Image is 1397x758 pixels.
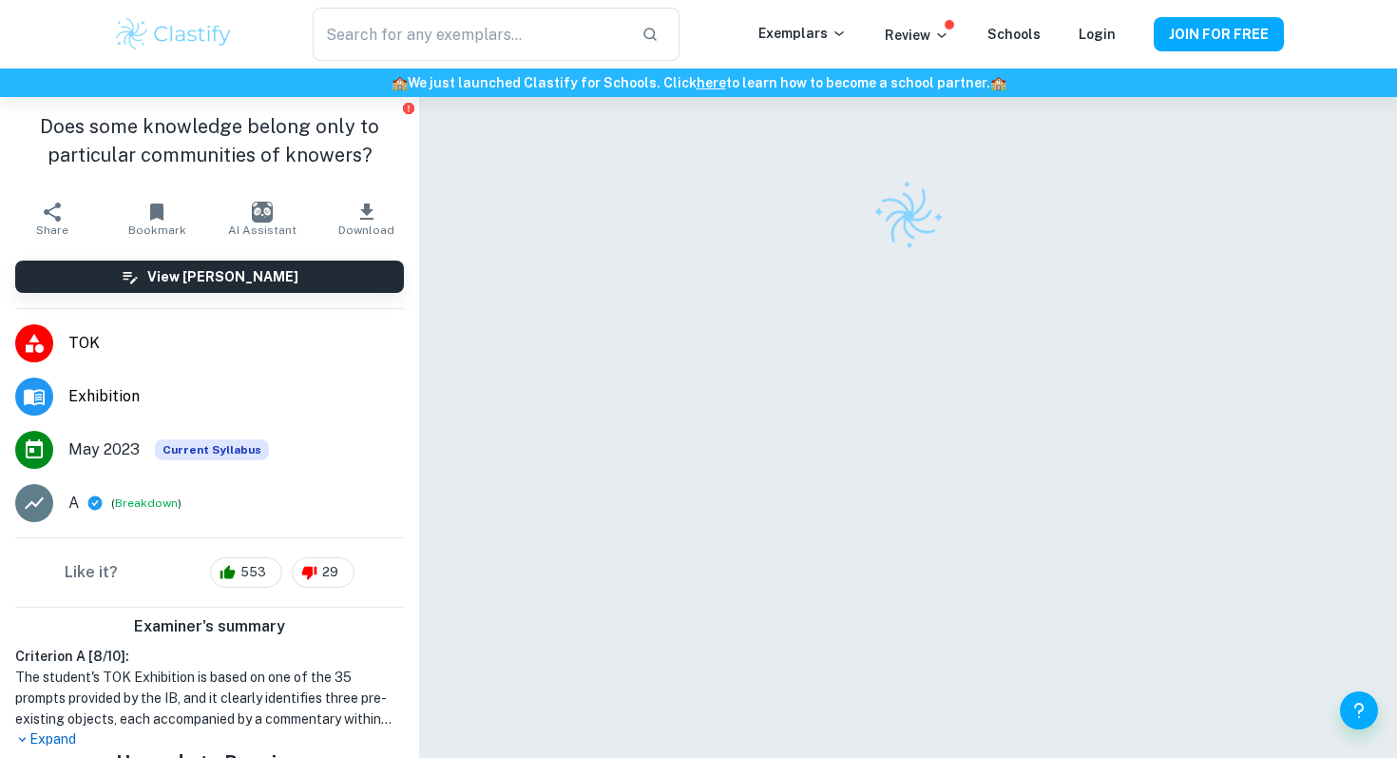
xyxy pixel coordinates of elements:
span: Download [338,224,394,237]
button: Bookmark [105,192,209,245]
p: A [68,492,79,515]
h6: Examiner's summary [8,615,411,638]
a: Schools [987,27,1041,42]
span: 29 [312,563,349,582]
span: Share [36,224,68,237]
span: Bookmark [128,224,186,237]
img: AI Assistant [252,202,273,223]
a: here [697,75,726,90]
button: Breakdown [115,495,178,512]
span: Current Syllabus [155,439,269,460]
button: AI Assistant [210,192,315,245]
span: 🏫 [990,75,1006,90]
h1: Does some knowledge belong only to particular communities of knowers? [15,112,404,169]
a: Login [1079,27,1116,42]
span: ( ) [111,495,182,513]
img: Clastify logo [113,15,234,53]
div: 553 [210,557,282,588]
span: 553 [230,563,277,582]
button: Report issue [401,101,415,115]
div: This exemplar is based on the current syllabus. Feel free to refer to it for inspiration/ideas wh... [155,439,269,460]
button: Help and Feedback [1340,691,1378,729]
h6: View [PERSON_NAME] [147,266,298,287]
input: Search for any exemplars... [313,8,626,61]
h6: We just launched Clastify for Schools. Click to learn how to become a school partner. [4,72,1393,93]
span: TOK [68,332,404,355]
button: Download [315,192,419,245]
img: Clastify logo [861,169,955,263]
p: Expand [15,729,404,749]
h1: The student's TOK Exhibition is based on one of the 35 prompts provided by the IB, and it clearly... [15,667,404,729]
p: Exemplars [758,23,847,44]
h6: Criterion A [ 8 / 10 ]: [15,646,404,667]
span: May 2023 [68,438,140,461]
div: 29 [292,557,354,588]
span: AI Assistant [228,224,297,237]
button: JOIN FOR FREE [1154,17,1284,51]
h6: Like it? [65,561,118,584]
span: 🏫 [392,75,408,90]
span: Exhibition [68,385,404,408]
button: View [PERSON_NAME] [15,261,404,293]
p: Review [885,25,949,46]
